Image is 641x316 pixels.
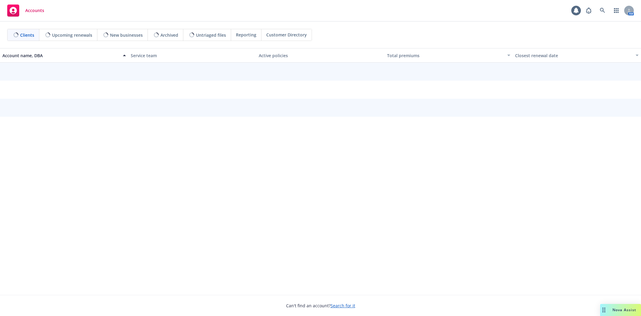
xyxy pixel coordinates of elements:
[385,48,513,63] button: Total premiums
[110,32,143,38] span: New businesses
[286,302,355,309] span: Can't find an account?
[515,52,632,59] div: Closest renewal date
[612,307,636,312] span: Nova Assist
[20,32,34,38] span: Clients
[160,32,178,38] span: Archived
[331,303,355,308] a: Search for it
[256,48,385,63] button: Active policies
[610,5,622,17] a: Switch app
[2,52,119,59] div: Account name, DBA
[583,5,595,17] a: Report a Bug
[600,304,608,316] div: Drag to move
[597,5,609,17] a: Search
[128,48,257,63] button: Service team
[5,2,47,19] a: Accounts
[236,32,256,38] span: Reporting
[600,304,641,316] button: Nova Assist
[131,52,254,59] div: Service team
[196,32,226,38] span: Untriaged files
[266,32,307,38] span: Customer Directory
[387,52,504,59] div: Total premiums
[513,48,641,63] button: Closest renewal date
[259,52,382,59] div: Active policies
[25,8,44,13] span: Accounts
[52,32,92,38] span: Upcoming renewals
